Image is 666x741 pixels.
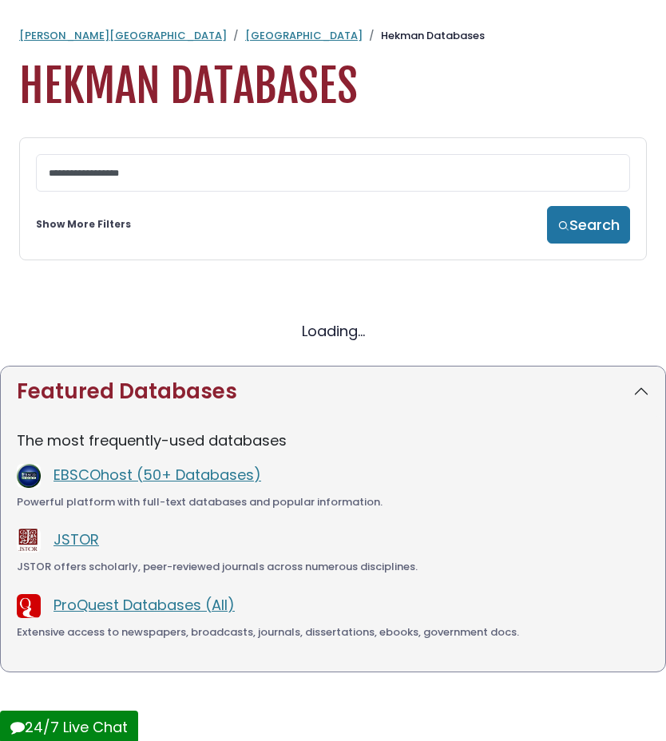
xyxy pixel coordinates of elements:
a: ProQuest Databases (All) [54,595,235,615]
a: [GEOGRAPHIC_DATA] [245,28,363,43]
a: [PERSON_NAME][GEOGRAPHIC_DATA] [19,28,227,43]
div: Extensive access to newspapers, broadcasts, journals, dissertations, ebooks, government docs. [17,624,649,640]
input: Search database by title or keyword [36,154,630,192]
a: JSTOR [54,529,99,549]
h1: Hekman Databases [19,60,647,113]
a: Show More Filters [36,217,131,232]
p: The most frequently-used databases [17,430,649,451]
nav: breadcrumb [19,28,647,44]
a: EBSCOhost (50+ Databases) [54,465,261,485]
button: Featured Databases [1,367,665,417]
div: Powerful platform with full-text databases and popular information. [17,494,649,510]
button: Search [547,206,630,244]
li: Hekman Databases [363,28,485,44]
div: Loading... [19,320,647,342]
div: JSTOR offers scholarly, peer-reviewed journals across numerous disciplines. [17,559,649,575]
